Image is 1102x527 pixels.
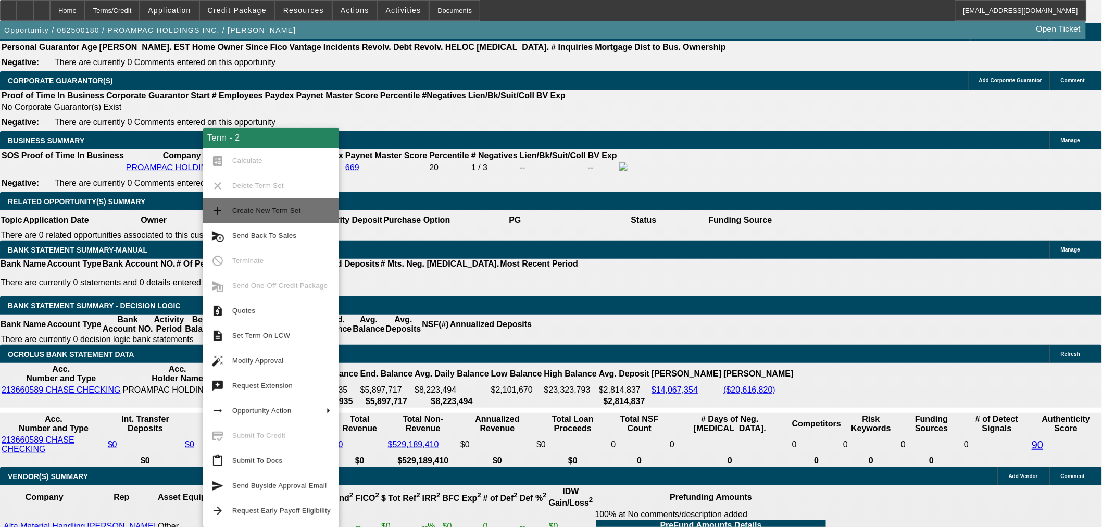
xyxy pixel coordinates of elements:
[611,435,669,455] td: 0
[232,357,284,365] span: Modify Approval
[232,507,331,515] span: Request Early Payoff Eligibility
[232,207,301,215] span: Create New Term Set
[598,385,650,395] td: $2,814,837
[375,492,379,499] sup: 2
[81,43,97,52] b: Age
[22,210,89,230] th: Application Date
[900,435,962,455] td: 0
[900,414,962,434] th: Funding Sources
[265,91,294,100] b: Paydex
[1061,351,1080,357] span: Refresh
[1032,20,1085,38] a: Open Ticket
[471,163,518,172] div: 1 / 3
[619,162,628,171] img: facebook-icon.png
[520,494,547,503] b: Def %
[1061,473,1085,479] span: Comment
[270,43,287,52] b: Fico
[2,179,39,187] b: Negative:
[349,492,353,499] sup: 2
[8,302,181,310] span: Bank Statement Summary - Decision Logic
[2,385,121,394] a: 213660589 CHASE CHECKING
[290,43,321,52] b: Vantage
[1032,439,1043,450] a: 90
[588,151,617,160] b: BV Exp
[414,364,490,384] th: Avg. Daily Balance
[536,91,566,100] b: BV Exp
[683,43,726,52] b: Ownership
[191,91,209,100] b: Start
[708,210,773,230] th: Funding Source
[333,1,377,20] button: Actions
[211,480,224,492] mat-icon: send
[208,6,267,15] span: Credit Package
[1,364,121,384] th: Acc. Number and Type
[468,91,534,100] b: Lien/Bk/Suit/Coll
[99,43,190,52] b: [PERSON_NAME]. EST
[460,440,534,449] div: $0
[203,128,339,148] div: Term - 2
[102,259,176,269] th: Bank Account NO.
[1061,137,1080,143] span: Manage
[107,456,183,466] th: $0
[792,414,842,434] th: Competitors
[792,456,842,466] th: 0
[652,385,698,394] a: $14,067,354
[380,91,420,100] b: Percentile
[106,91,189,100] b: Corporate Guarantor
[362,43,412,52] b: Revolv. Debt
[963,435,1030,455] td: 0
[232,232,296,240] span: Send Back To Sales
[514,492,518,499] sup: 2
[669,456,791,466] th: 0
[723,364,794,384] th: [PERSON_NAME]
[8,197,145,206] span: RELATED OPPORTUNITY(S) SUMMARY
[46,315,102,334] th: Account Type
[8,136,84,145] span: BUSINESS SUMMARY
[107,414,183,434] th: Int. Transfer Deposits
[232,332,290,340] span: Set Term On LCW
[176,259,226,269] th: # Of Periods
[275,1,332,20] button: Resources
[184,456,274,466] th: $0
[360,364,413,384] th: End. Balance
[1,278,578,287] p: There are currently 0 statements and 0 details entered on this opportunity
[184,414,274,434] th: Int. Transfer Withdrawals
[283,6,324,15] span: Resources
[345,151,427,160] b: Paynet Master Score
[519,162,586,173] td: --
[549,487,593,507] b: IDW Gain/Loss
[589,496,593,504] sup: 2
[232,382,293,390] span: Request Extension
[598,396,650,407] th: $2,814,837
[611,456,669,466] th: 0
[108,440,117,449] a: $0
[323,43,360,52] b: Incidents
[8,350,134,358] span: OCROLUS BANK STATEMENT DATA
[598,364,650,384] th: Avg. Deposit
[422,494,441,503] b: IRR
[429,163,469,172] div: 20
[595,43,633,52] b: Mortgage
[471,151,518,160] b: # Negatives
[544,385,597,395] td: $23,323,793
[8,472,88,481] span: VENDOR(S) SUMMARY
[483,494,518,503] b: # of Def
[387,456,459,466] th: $529,189,410
[544,364,597,384] th: High Balance
[211,380,224,392] mat-icon: try
[587,162,618,173] td: --
[316,210,383,230] th: Security Deposit
[1061,247,1080,253] span: Manage
[436,492,440,499] sup: 2
[8,77,113,85] span: CORPORATE GUARANTOR(S)
[333,456,386,466] th: $0
[232,457,282,465] span: Submit To Docs
[381,494,420,503] b: $ Tot Ref
[90,210,218,230] th: Owner
[232,307,255,315] span: Quotes
[192,43,268,52] b: Home Owner Since
[360,396,413,407] th: $5,897,717
[378,1,429,20] button: Activities
[383,210,450,230] th: Purchase Option
[200,1,274,20] button: Credit Package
